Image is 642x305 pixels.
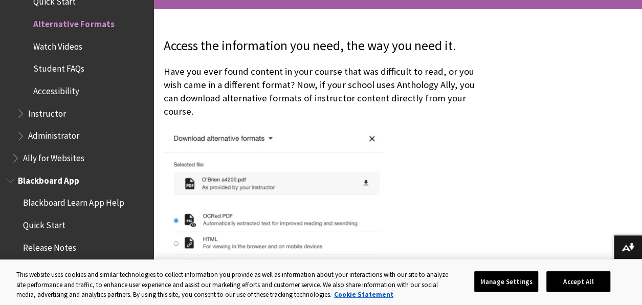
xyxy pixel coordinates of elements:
button: Accept All [546,271,610,292]
span: Quick Start [23,216,65,230]
p: Access the information you need, the way you need it. [164,37,480,55]
span: Blackboard Learn App Help [23,194,124,208]
span: Instructor [28,105,66,119]
div: This website uses cookies and similar technologies to collect information you provide as well as ... [16,270,450,300]
button: Manage Settings [474,271,538,292]
span: Watch Videos [33,38,82,52]
span: Release Notes [23,239,76,253]
span: Accessibility [33,82,79,96]
a: More information about your privacy, opens in a new tab [334,290,393,299]
span: Student FAQs [33,60,84,74]
span: Ally for Websites [23,149,84,163]
span: Alternative Formats [33,15,114,29]
p: Have you ever found content in your course that was difficult to read, or you wish came in a diff... [164,65,480,119]
span: Blackboard App [18,172,79,186]
span: Administrator [28,127,79,141]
